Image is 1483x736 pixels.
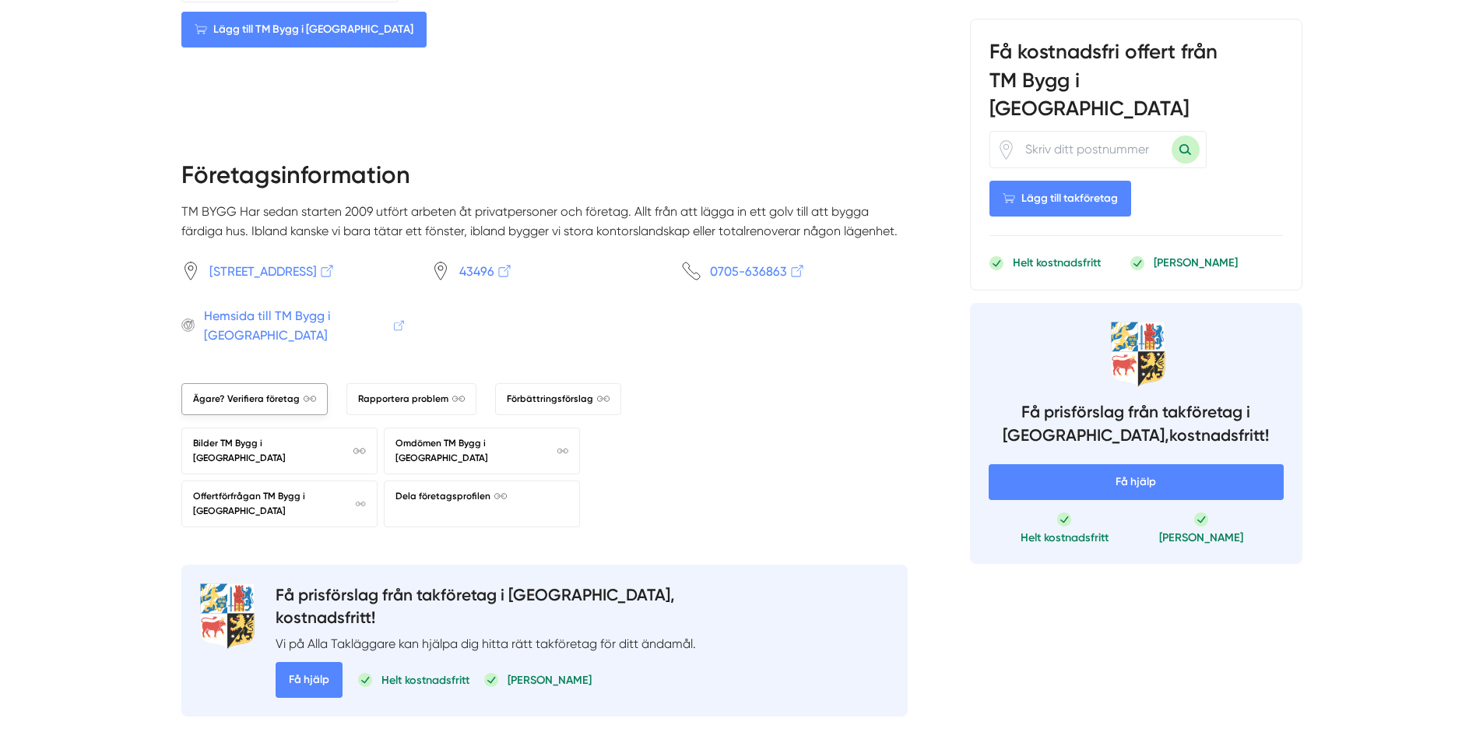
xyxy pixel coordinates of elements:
span: [STREET_ADDRESS] [209,262,336,281]
svg: Pin / Karta [181,262,200,280]
span: Få hjälp [989,463,1284,499]
span: Offertförfrågan TM Bygg i [GEOGRAPHIC_DATA] [193,489,366,519]
a: Dela företagsprofilen [384,481,580,527]
a: [STREET_ADDRESS] [181,262,407,281]
input: Skriv ditt postnummer [1016,132,1172,167]
span: Förbättringsförslag [507,392,610,407]
a: Offertförfrågan TM Bygg i [GEOGRAPHIC_DATA] [181,481,378,527]
p: Helt kostnadsfritt [1021,530,1109,545]
svg: Pin / Karta [996,139,1016,159]
: Lägg till takföretag [989,181,1131,217]
p: TM BYGG Har sedan starten 2009 utfört arbeten åt privatpersoner och företag. Allt från att lägga ... [181,202,908,254]
p: Helt kostnadsfritt [1013,255,1101,270]
span: Få hjälp [276,662,343,698]
a: Omdömen TM Bygg i [GEOGRAPHIC_DATA] [384,428,580,474]
span: 43496 [459,262,513,281]
p: [PERSON_NAME] [1159,530,1243,545]
svg: Telefon [682,262,701,280]
p: [PERSON_NAME] [508,672,592,688]
span: Ägare? Verifiera företag [193,392,316,407]
span: Hemsida till TM Bygg i [GEOGRAPHIC_DATA] [204,306,406,346]
a: Rapportera problem [346,383,476,415]
p: Helt kostnadsfritt [381,672,469,688]
: Lägg till TM Bygg i [GEOGRAPHIC_DATA] [181,12,427,48]
a: Förbättringsförslag [495,383,621,415]
span: Dela företagsprofilen [395,489,507,504]
a: 0705-636863 [682,262,908,281]
p: [PERSON_NAME] [1154,255,1238,270]
span: 0705-636863 [710,262,806,281]
span: Bilder TM Bygg i [GEOGRAPHIC_DATA] [193,436,366,466]
h2: Företagsinformation [181,158,908,202]
a: Ägare? Verifiera företag [181,383,328,415]
a: Bilder TM Bygg i [GEOGRAPHIC_DATA] [181,428,378,474]
svg: Pin / Karta [431,262,450,280]
p: Vi på Alla Takläggare kan hjälpa dig hitta rätt takföretag för ditt ändamål. [276,634,696,653]
h3: Få kostnadsfri offert från TM Bygg i [GEOGRAPHIC_DATA] [989,38,1283,131]
span: Rapportera problem [358,392,465,407]
a: Hemsida till TM Bygg i [GEOGRAPHIC_DATA] [181,306,407,346]
span: Klicka för att använda din position. [996,139,1016,159]
button: Sök med postnummer [1172,136,1200,164]
span: Omdömen TM Bygg i [GEOGRAPHIC_DATA] [395,436,568,466]
h4: Få prisförslag från takföretag i [GEOGRAPHIC_DATA], kostnadsfritt! [989,400,1284,451]
h4: Få prisförslag från takföretag i [GEOGRAPHIC_DATA], kostnadsfritt! [276,583,696,634]
a: 43496 [431,262,657,281]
